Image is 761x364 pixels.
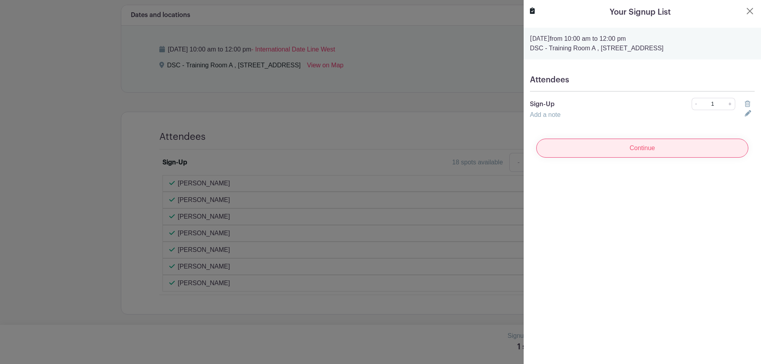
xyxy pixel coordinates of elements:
button: Close [745,6,755,16]
h5: Your Signup List [610,6,671,18]
p: from 10:00 am to 12:00 pm [530,34,755,44]
h5: Attendees [530,75,755,85]
p: DSC - Training Room A , [STREET_ADDRESS] [530,44,755,53]
a: + [725,98,735,110]
input: Continue [536,139,748,158]
a: Add a note [530,111,560,118]
p: Sign-Up [530,99,657,109]
strong: [DATE] [530,36,550,42]
a: - [692,98,700,110]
